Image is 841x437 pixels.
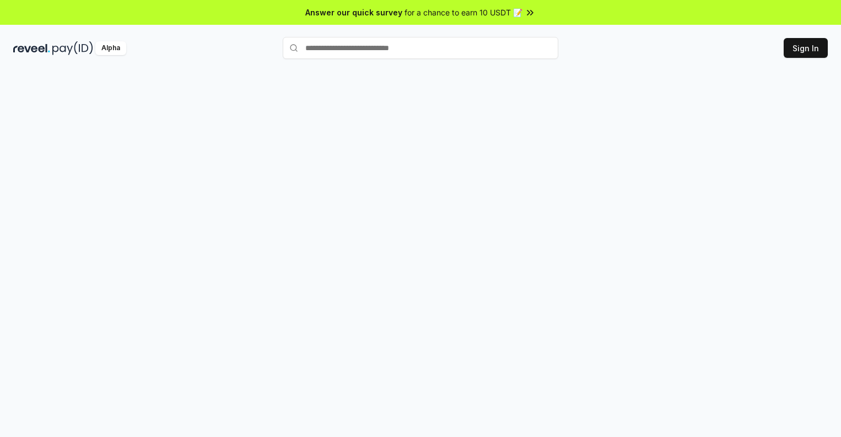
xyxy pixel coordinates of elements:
[784,38,828,58] button: Sign In
[405,7,522,18] span: for a chance to earn 10 USDT 📝
[13,41,50,55] img: reveel_dark
[52,41,93,55] img: pay_id
[95,41,126,55] div: Alpha
[305,7,402,18] span: Answer our quick survey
